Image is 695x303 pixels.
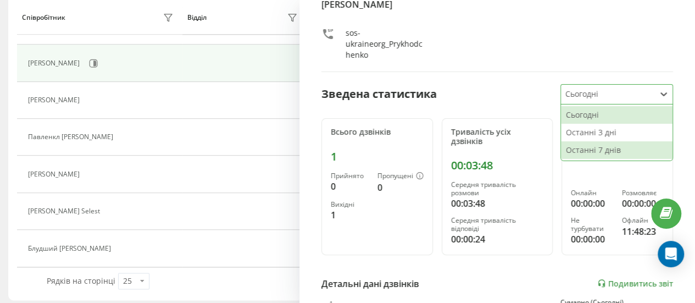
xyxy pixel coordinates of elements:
div: Відділ [187,14,207,21]
div: Розмовляє [622,189,664,197]
div: Середня тривалість відповіді [451,217,544,233]
div: [PERSON_NAME] [28,96,82,104]
span: Рядків на сторінці [47,276,115,286]
div: Офлайн [622,217,664,224]
div: Прийнято [331,172,369,180]
div: Останні 3 дні [561,124,672,141]
div: 0 [331,180,369,193]
div: 0 [377,181,424,194]
div: 00:00:00 [571,197,613,210]
div: Вихідні [331,201,369,208]
div: [PERSON_NAME] [28,59,82,67]
div: Open Intercom Messenger [658,241,684,267]
div: Не турбувати [571,217,613,233]
div: Середня тривалість розмови [451,181,544,197]
div: 25 [123,276,132,287]
div: Павленкл [PERSON_NAME] [28,133,116,141]
div: 00:00:00 [571,233,613,246]
div: 11:48:23 [622,225,664,238]
div: Співробітник [22,14,65,21]
div: 1 [331,150,424,163]
div: 1 [331,208,369,222]
div: Всього дзвінків [331,128,424,137]
div: Зведена статистика [321,86,437,102]
div: Детальні дані дзвінків [321,277,419,290]
div: Блудший [PERSON_NAME] [28,245,114,252]
div: 00:03:48 [451,197,544,210]
div: Онлайн [571,189,613,197]
div: Пропущені [377,172,424,181]
div: Тривалість усіх дзвінків [451,128,544,146]
div: [PERSON_NAME] Selest [28,207,103,215]
div: [PERSON_NAME] [28,170,82,178]
div: sos-ukraineorg_Prykhodchenko [346,27,424,60]
div: 00:03:48 [451,159,544,172]
div: 00:00:24 [451,233,544,246]
div: Останні 7 днів [561,141,672,159]
div: Сьогодні [561,106,672,124]
div: 00:00:00 [622,197,664,210]
a: Подивитись звіт [597,279,673,288]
